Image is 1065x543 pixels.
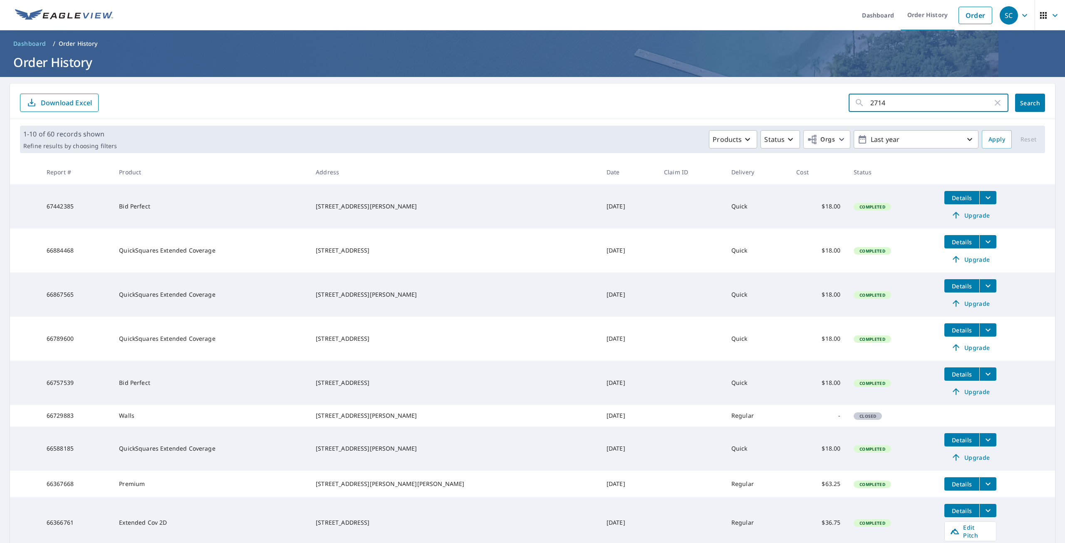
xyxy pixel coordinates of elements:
td: 66884468 [40,228,112,273]
button: Search [1015,94,1045,112]
button: detailsBtn-66867565 [944,279,979,293]
td: Regular [725,405,790,426]
span: Upgrade [949,387,991,397]
td: QuickSquares Extended Coverage [112,273,309,317]
div: [STREET_ADDRESS][PERSON_NAME] [316,202,593,211]
th: Report # [40,160,112,184]
button: detailsBtn-67442385 [944,191,979,204]
td: Quick [725,273,790,317]
td: 66367668 [40,471,112,497]
a: Upgrade [944,297,996,310]
p: Order History [59,40,98,48]
button: detailsBtn-66366761 [944,504,979,517]
span: Details [949,326,974,334]
button: filesDropdownBtn-66789600 [979,323,996,337]
div: [STREET_ADDRESS][PERSON_NAME] [316,444,593,453]
span: Edit Pitch [950,523,991,539]
p: Refine results by choosing filters [23,142,117,150]
span: Details [949,282,974,290]
div: SC [1000,6,1018,25]
a: Upgrade [944,253,996,266]
div: [STREET_ADDRESS][PERSON_NAME] [316,290,593,299]
button: filesDropdownBtn-66367668 [979,477,996,491]
span: Search [1022,99,1038,107]
p: Status [764,134,785,144]
td: [DATE] [600,228,657,273]
h1: Order History [10,54,1055,71]
span: Completed [854,446,890,452]
a: Order [958,7,992,24]
td: 66729883 [40,405,112,426]
span: Details [949,238,974,246]
div: [STREET_ADDRESS] [316,246,593,255]
span: Upgrade [949,254,991,264]
span: Details [949,194,974,202]
div: [STREET_ADDRESS][PERSON_NAME][PERSON_NAME] [316,480,593,488]
li: / [53,39,55,49]
img: EV Logo [15,9,113,22]
div: [STREET_ADDRESS] [316,518,593,527]
td: [DATE] [600,184,657,228]
span: Completed [854,481,890,487]
td: Quick [725,228,790,273]
th: Date [600,160,657,184]
a: Upgrade [944,341,996,354]
td: [DATE] [600,361,657,405]
a: Upgrade [944,208,996,222]
button: detailsBtn-66367668 [944,477,979,491]
button: detailsBtn-66789600 [944,323,979,337]
p: 1-10 of 60 records shown [23,129,117,139]
th: Cost [790,160,847,184]
a: Upgrade [944,451,996,464]
td: 66789600 [40,317,112,361]
td: QuickSquares Extended Coverage [112,426,309,471]
button: Status [760,130,800,149]
td: $18.00 [790,228,847,273]
td: $18.00 [790,184,847,228]
button: detailsBtn-66588185 [944,433,979,446]
td: Bid Perfect [112,184,309,228]
span: Details [949,507,974,515]
td: Bid Perfect [112,361,309,405]
button: detailsBtn-66757539 [944,367,979,381]
td: - [790,405,847,426]
td: Quick [725,317,790,361]
td: $18.00 [790,317,847,361]
p: Download Excel [41,98,92,107]
button: Orgs [803,130,850,149]
td: $63.25 [790,471,847,497]
div: [STREET_ADDRESS] [316,379,593,387]
span: Upgrade [949,210,991,220]
button: filesDropdownBtn-67442385 [979,191,996,204]
span: Completed [854,204,890,210]
div: [STREET_ADDRESS][PERSON_NAME] [316,412,593,420]
td: 67442385 [40,184,112,228]
button: filesDropdownBtn-66366761 [979,504,996,517]
button: filesDropdownBtn-66884468 [979,235,996,248]
th: Status [847,160,938,184]
td: [DATE] [600,471,657,497]
span: Completed [854,520,890,526]
td: Quick [725,361,790,405]
button: filesDropdownBtn-66867565 [979,279,996,293]
td: $18.00 [790,426,847,471]
button: Last year [854,130,978,149]
button: Download Excel [20,94,99,112]
a: Edit Pitch [944,521,996,541]
td: Quick [725,426,790,471]
td: [DATE] [600,405,657,426]
td: 66867565 [40,273,112,317]
td: Regular [725,471,790,497]
td: [DATE] [600,273,657,317]
td: $18.00 [790,361,847,405]
span: Upgrade [949,298,991,308]
span: Upgrade [949,452,991,462]
td: [DATE] [600,317,657,361]
span: Details [949,480,974,488]
span: Completed [854,380,890,386]
th: Delivery [725,160,790,184]
th: Product [112,160,309,184]
button: filesDropdownBtn-66757539 [979,367,996,381]
span: Completed [854,336,890,342]
span: Details [949,436,974,444]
